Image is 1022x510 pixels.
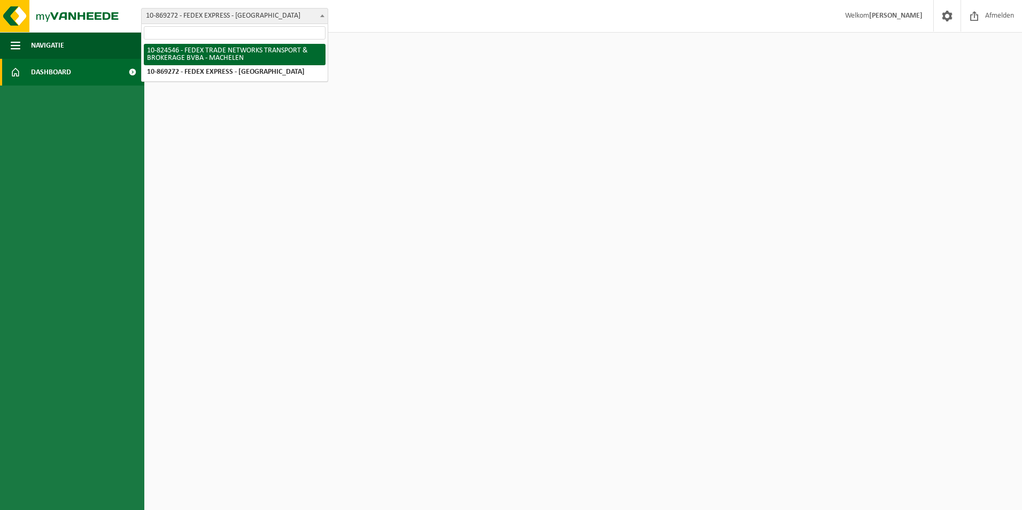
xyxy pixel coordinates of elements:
[31,32,64,59] span: Navigatie
[142,9,328,24] span: 10-869272 - FEDEX EXPRESS - MACHELEN
[144,44,326,65] li: 10-824546 - FEDEX TRADE NETWORKS TRANSPORT & BROKERAGE BVBA - MACHELEN
[144,65,326,79] li: 10-869272 - FEDEX EXPRESS - [GEOGRAPHIC_DATA]
[141,8,328,24] span: 10-869272 - FEDEX EXPRESS - MACHELEN
[31,59,71,86] span: Dashboard
[869,12,923,20] strong: [PERSON_NAME]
